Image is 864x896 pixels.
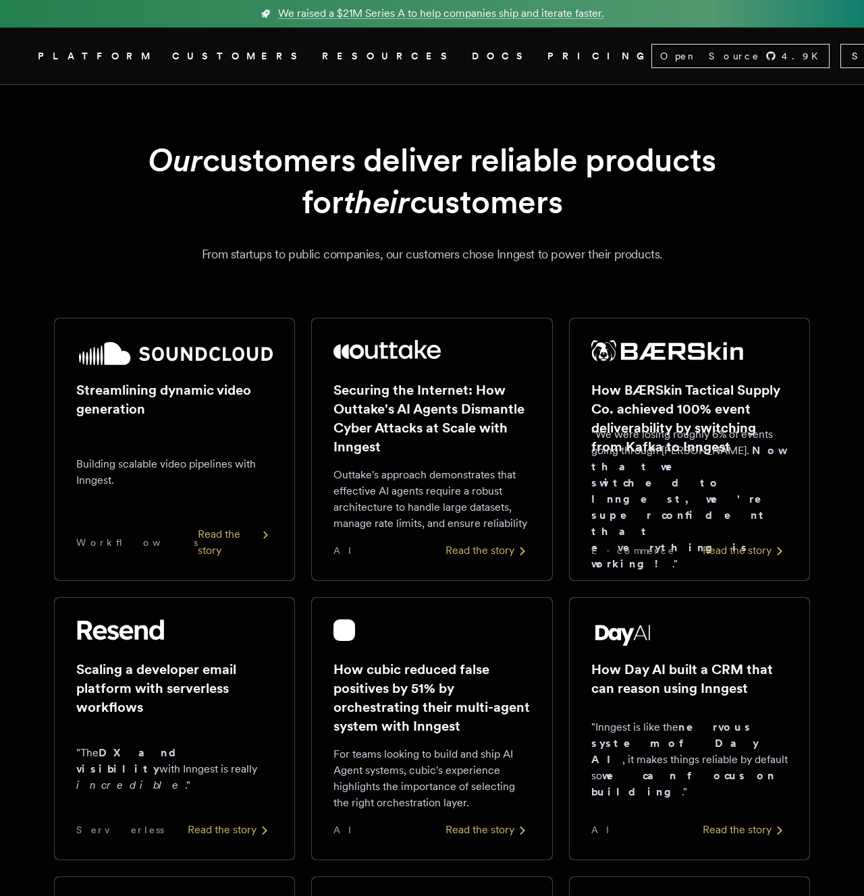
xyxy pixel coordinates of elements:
p: "The with Inngest is really ." [76,745,273,793]
div: Read the story [446,822,531,838]
p: Outtake's approach demonstrates that effective AI agents require a robust architecture to handle ... [333,467,530,532]
button: PLATFORM [38,48,156,65]
h2: Securing the Internet: How Outtake's AI Agents Dismantle Cyber Attacks at Scale with Inngest [333,381,530,456]
span: E-commerce [591,544,675,557]
em: their [344,182,410,221]
div: Read the story [198,526,273,559]
span: Serverless [76,823,164,837]
button: RESOURCES [322,48,456,65]
p: "We were losing roughly 6% of events going through [PERSON_NAME]. ." [591,426,788,572]
a: DOCS [472,48,531,65]
img: Day AI [591,619,655,646]
img: Resend [76,619,164,641]
p: From startups to public companies, our customers chose Inngest to power their products. [54,245,810,264]
h2: How Day AI built a CRM that can reason using Inngest [591,660,788,698]
p: Building scalable video pipelines with Inngest. [76,456,273,488]
h2: Streamlining dynamic video generation [76,381,273,418]
strong: Now that we switched to Inngest, we're super confident that everything is working! [591,444,783,570]
a: Day AI logoHow Day AI built a CRM that can reason using Inngest"Inngest is like thenervous system... [569,597,810,860]
h2: How BÆRSkin Tactical Supply Co. achieved 100% event deliverability by switching from Kafka to Inn... [591,381,788,456]
span: Workflows [76,536,198,549]
strong: DX and visibility [76,746,188,775]
span: AI [333,544,363,557]
em: incredible [76,779,185,791]
span: AI [333,823,363,837]
span: AI [591,823,621,837]
a: SoundCloud logoStreamlining dynamic video generationBuilding scalable video pipelines with Innges... [54,318,295,581]
a: cubic logoHow cubic reduced false positives by 51% by orchestrating their multi-agent system with... [311,597,552,860]
span: 4.9 K [782,49,826,63]
a: CUSTOMERS [172,48,306,65]
img: cubic [333,619,355,641]
img: Outtake [333,340,441,359]
a: PRICING [547,48,651,65]
a: BÆRSkin Tactical Supply Co. logoHow BÆRSkin Tactical Supply Co. achieved 100% event deliverabilit... [569,318,810,581]
img: SoundCloud [76,340,273,367]
strong: nervous system of Day AI [591,721,759,766]
strong: we can focus on building [591,769,776,798]
h1: customers deliver reliable products for customers [76,139,788,223]
div: Read the story [703,822,788,838]
div: Read the story [446,542,531,559]
span: We raised a $21M Series A to help companies ship and iterate faster. [278,5,604,22]
h2: Scaling a developer email platform with serverless workflows [76,660,273,717]
a: Outtake logoSecuring the Internet: How Outtake's AI Agents Dismantle Cyber Attacks at Scale with ... [311,318,552,581]
h2: How cubic reduced false positives by 51% by orchestrating their multi-agent system with Inngest [333,660,530,735]
div: Read the story [188,822,273,838]
p: For teams looking to build and ship AI Agent systems, cubic's experience highlights the importanc... [333,746,530,811]
div: Read the story [703,542,788,559]
a: Resend logoScaling a developer email platform with serverless workflows"TheDX and visibilitywith ... [54,597,295,860]
em: Our [148,140,202,179]
img: BÆRSkin Tactical Supply Co. [591,340,744,362]
p: "Inngest is like the , it makes things reliable by default so ." [591,719,788,800]
span: Open Source [660,49,760,63]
